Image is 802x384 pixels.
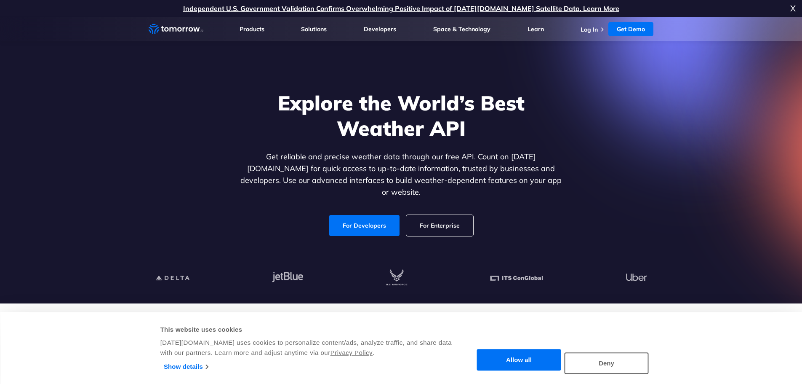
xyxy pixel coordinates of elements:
a: Developers [364,25,396,33]
a: Home link [149,23,203,35]
a: Products [240,25,264,33]
a: Log In [581,26,598,33]
a: For Enterprise [406,215,473,236]
button: Allow all [477,349,561,371]
a: Independent U.S. Government Validation Confirms Overwhelming Positive Impact of [DATE][DOMAIN_NAM... [183,4,619,13]
a: For Developers [329,215,400,236]
p: Get reliable and precise weather data through our free API. Count on [DATE][DOMAIN_NAME] for quic... [239,151,564,198]
a: Solutions [301,25,327,33]
a: Space & Technology [433,25,490,33]
a: Privacy Policy [330,349,373,356]
a: Show details [164,360,208,373]
a: Get Demo [608,22,653,36]
div: This website uses cookies [160,325,453,335]
button: Deny [565,352,649,374]
div: [DATE][DOMAIN_NAME] uses cookies to personalize content/ads, analyze traffic, and share data with... [160,338,453,358]
a: Learn [528,25,544,33]
h1: Explore the World’s Best Weather API [239,90,564,141]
